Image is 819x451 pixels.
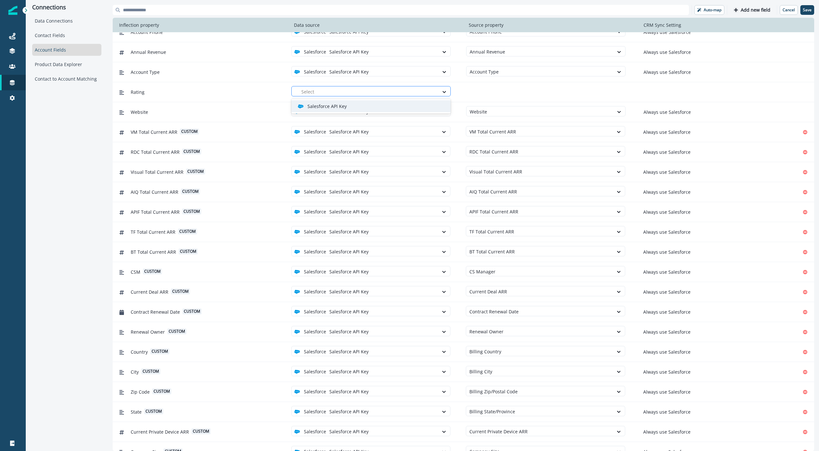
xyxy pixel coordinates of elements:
p: Always use Salesforce [641,129,691,135]
span: Visual Total Current ARR [131,169,184,175]
img: salesforce [294,249,300,255]
p: Always use Salesforce [641,328,691,335]
button: Save [800,5,814,15]
img: salesforce [294,349,300,355]
p: Salesforce [304,428,326,435]
img: salesforce [294,49,300,55]
button: Remove [800,287,810,297]
p: Salesforce [304,208,326,215]
span: Current Private Device ARR [131,428,189,435]
div: Product Data Explorer [32,58,101,70]
span: VM Total Current ARR [131,129,177,135]
span: custom [143,269,162,274]
p: Always use Salesforce [641,229,691,235]
p: CRM Sync Setting [641,22,684,28]
p: Salesforce [304,148,326,155]
img: salesforce [294,289,300,295]
span: City [131,368,139,375]
img: salesforce [294,189,300,195]
p: Salesforce [304,288,326,295]
span: custom [182,149,201,154]
span: custom [178,229,197,234]
img: salesforce [294,209,300,215]
span: custom [150,348,169,354]
div: Contact Fields [32,29,101,41]
p: Always use Salesforce [641,289,691,295]
button: Remove [800,127,810,137]
span: Contract Renewal Date [131,309,180,315]
div: Contact to Account Matching [32,73,101,85]
div: Data Connections [32,15,101,27]
p: Salesforce [304,408,326,415]
p: Always use Salesforce [641,309,691,315]
span: custom [141,368,160,374]
p: Salesforce [304,188,326,195]
p: Always use Salesforce [641,169,691,175]
p: Always use Salesforce [641,249,691,255]
button: Remove [800,167,810,177]
img: Inflection [8,6,17,15]
button: Remove [800,347,810,357]
img: salesforce [294,69,300,75]
p: Add new field [741,7,770,13]
span: Account Type [131,69,160,75]
button: Remove [800,267,810,277]
span: Current Deal ARR [131,289,168,295]
button: Remove [800,227,810,237]
img: salesforce [294,369,300,375]
p: Connections [32,4,101,11]
p: Always use Salesforce [641,189,691,195]
span: AIQ Total Current ARR [131,189,178,195]
p: Always use Salesforce [641,109,691,115]
span: custom [192,428,211,434]
p: Salesforce [304,68,326,75]
p: Always use Salesforce [641,49,691,55]
p: Salesforce [304,328,326,335]
span: Annual Revenue [131,49,166,55]
img: salesforce [294,429,300,435]
p: Always use Salesforce [641,368,691,375]
span: Country [131,348,148,355]
p: Salesforce [304,388,326,395]
button: Remove [800,427,810,437]
button: Remove [800,247,810,257]
p: Inflection property [117,22,162,28]
p: Cancel [783,8,795,12]
span: custom [179,249,198,254]
p: Always use Salesforce [641,149,691,155]
p: Salesforce [304,308,326,315]
p: Always use Salesforce [641,69,691,75]
span: custom [167,328,186,334]
p: Salesforce [304,48,326,55]
p: Salesforce API Key [307,103,347,110]
button: Auto-map [694,5,724,15]
p: Always use Salesforce [641,408,691,415]
span: CSM [131,269,140,275]
p: Always use Salesforce [641,209,691,215]
img: salesforce [294,329,300,335]
span: State [131,408,142,415]
p: Source property [466,22,506,28]
button: Remove [800,187,810,197]
span: custom [182,209,201,214]
p: Salesforce [304,268,326,275]
img: salesforce [294,269,300,275]
img: salesforce [294,169,300,175]
img: salesforce [294,389,300,395]
img: salesforce [298,103,304,109]
span: custom [144,408,163,414]
p: Salesforce [304,228,326,235]
button: Add new field [730,5,774,15]
span: Renewal Owner [131,328,165,335]
span: APIF Total Current ARR [131,209,180,215]
div: Account Fields [32,44,101,56]
button: Remove [800,207,810,217]
img: salesforce [294,149,300,155]
button: Remove [800,307,810,317]
p: Salesforce [304,168,326,175]
p: Salesforce [304,368,326,375]
p: Save [803,8,812,12]
p: Salesforce [304,248,326,255]
span: RDC Total Current ARR [131,149,180,155]
button: Remove [800,407,810,417]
